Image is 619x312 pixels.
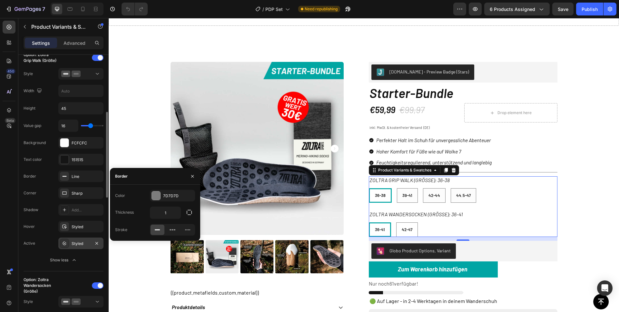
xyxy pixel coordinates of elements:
p: Nur noch verfügbar! [260,261,309,270]
div: Style [24,299,33,305]
span: Save [558,6,568,12]
legend: Zoltra Wandersocken (Größe): 36-41 [260,192,355,200]
div: Value gap [24,123,41,129]
div: 151515 [72,157,102,163]
div: Show less [50,257,77,263]
button: Save [552,3,574,15]
legend: Zoltra Grip Walk (Größe): 36-38 [260,158,342,166]
p: Settings [32,40,50,46]
p: Product Variants & Swatches [31,23,86,31]
iframe: Design area [109,18,619,312]
p: Advanced [64,40,85,46]
div: Style [24,71,33,77]
input: Auto [59,120,78,132]
div: €99,97 [290,85,317,98]
span: 36-41 [266,209,276,214]
h1: Starter-Bundle [260,66,449,84]
div: Publish [582,6,598,13]
div: [DOMAIN_NAME] - Preview Badge (Stars) [281,50,360,57]
p: 7 [42,5,45,13]
p: inkl. MwSt. & kostenfreier Versand (DE) [261,106,448,113]
button: Judge.me - Preview Badge (Stars) [263,46,366,62]
div: Border [24,173,36,179]
input: Auto [150,207,181,219]
button: Globo Product Options, Variant [263,225,347,241]
div: Undo/Redo [122,3,148,15]
div: Border [115,173,128,179]
div: Hover [24,224,35,229]
div: €59,99 [260,85,287,98]
div: Globo Product Options, Variant [281,229,342,236]
input: Auto [59,85,103,97]
button: 6 products assigned [484,3,550,15]
div: Sharp [72,190,102,196]
span: 61 [281,262,285,268]
span: 36-38 [266,175,277,180]
img: Judgeme.png [268,50,276,58]
div: Color [115,193,125,199]
span: Need republishing [305,6,338,12]
button: 7 [3,3,48,15]
div: Text color [24,157,42,162]
div: Background [24,140,46,146]
button: Publish [576,3,603,15]
div: FCFCFC [72,140,102,146]
button: Carousel Next Arrow [222,127,230,134]
div: Width [24,87,43,95]
button: Zum Warenkorb hinzufügen [260,243,389,259]
div: Line [72,174,102,180]
div: 450 [6,69,15,74]
input: Auto [59,102,103,114]
span: 39-41 [294,175,304,180]
div: {{product.metafields.custom.material}} [62,271,251,278]
div: Active [24,240,35,246]
span: / [262,6,264,13]
button: Show less [24,254,103,266]
span: 42-44 [320,175,331,180]
div: Option: Zoltra Wandersocken (Größe) [24,277,57,294]
div: Corner [24,190,36,196]
p: Perfekter Halt im Schuh für unvergessliche Abenteuer [268,118,383,127]
div: Shadow [24,207,38,213]
span: 42-47 [293,209,304,214]
div: Zum Warenkorb hinzufügen [289,248,360,255]
div: Option: Zoltra Grip Walk (Größe) [24,52,57,63]
div: Open Intercom Messenger [597,280,613,296]
img: CNmi6eePj4UDEAE=.png [268,229,276,237]
div: 7D7D7D [163,193,193,199]
div: Stroke [115,227,127,233]
div: Styled [72,241,90,247]
span: 6 products assigned [490,6,535,13]
div: Beta [5,118,15,123]
span: 44.5-47 [348,175,362,180]
p: Hoher Komfort für Füße wie auf Wolke 7 [268,129,383,138]
div: Height [24,105,35,111]
div: Drop element here [389,92,423,97]
div: Product Variants & Swatches [268,149,324,155]
div: Thickness [115,210,134,215]
div: Add... [72,207,102,213]
p: Feuchtigkeitsregulierend, unterstützend und langlebig [268,140,383,149]
span: PDP Set [265,6,283,13]
div: Styled [72,224,102,230]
